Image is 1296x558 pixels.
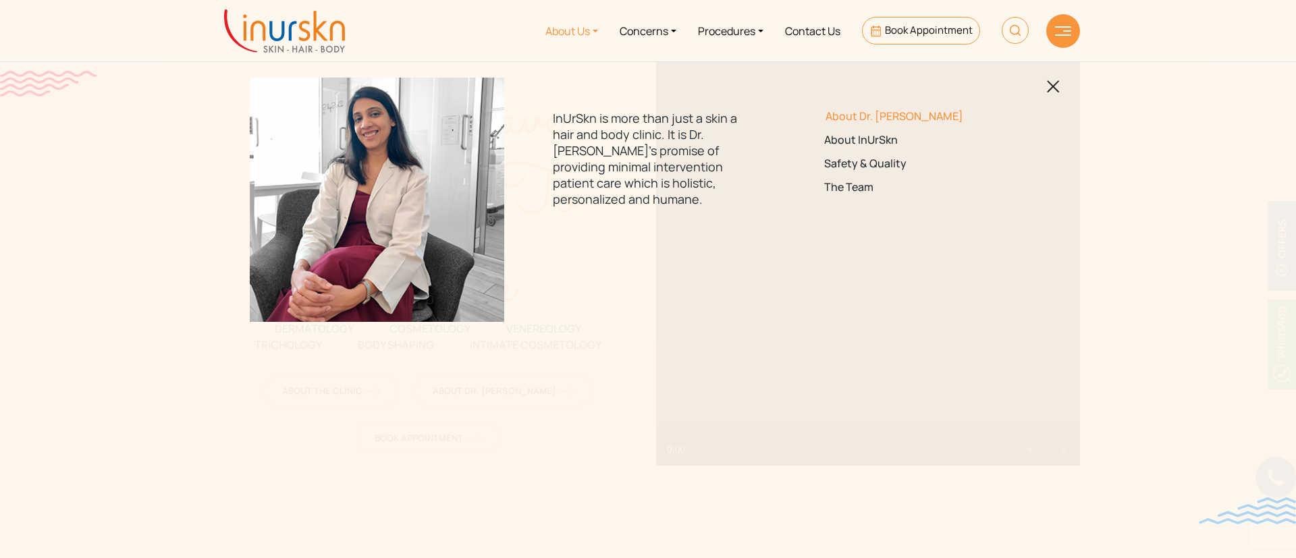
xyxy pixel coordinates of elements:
[609,5,687,56] a: Concerns
[250,78,504,322] img: menuabout
[824,110,1014,123] a: About Dr. [PERSON_NAME]
[862,17,980,45] a: Book Appointment
[885,23,973,37] span: Book Appointment
[824,134,1014,146] a: About InUrSkn
[1002,17,1029,44] img: HeaderSearch
[1055,26,1071,36] img: hamLine.svg
[535,5,609,56] a: About Us
[774,5,851,56] a: Contact Us
[224,9,345,53] img: inurskn-logo
[1047,80,1060,93] img: blackclosed
[1199,497,1296,524] img: bluewave
[824,182,1014,194] a: The Team
[824,157,1014,170] a: Safety & Quality
[687,5,774,56] a: Procedures
[553,110,742,207] p: InUrSkn is more than just a skin a hair and body clinic. It is Dr. [PERSON_NAME]'s promise of pro...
